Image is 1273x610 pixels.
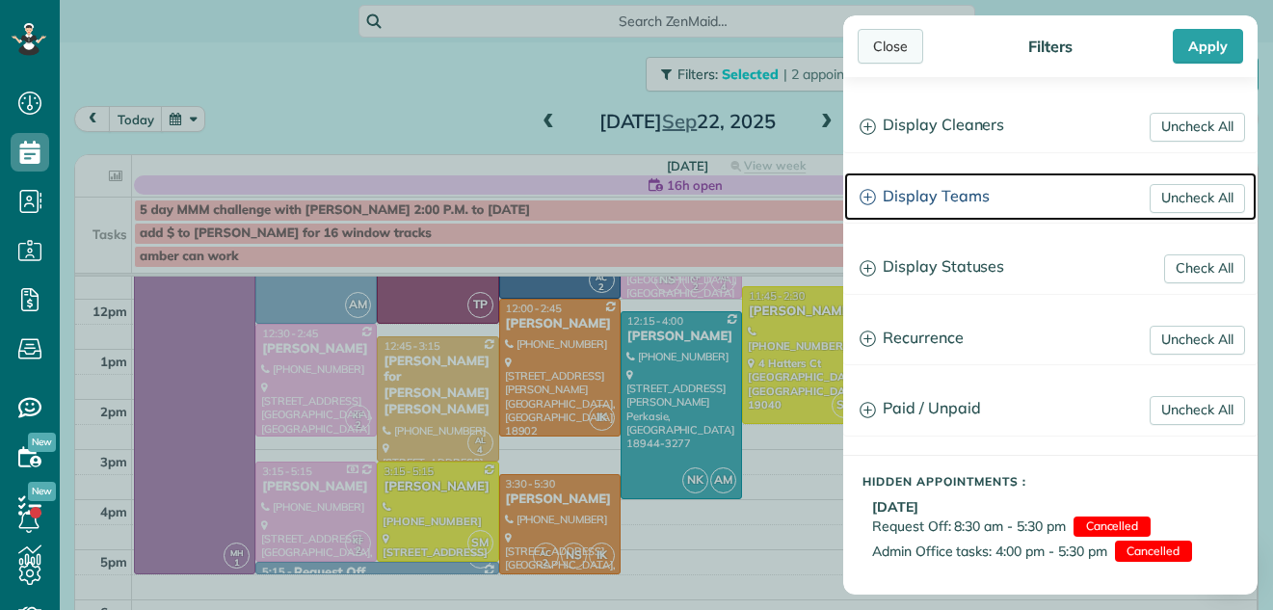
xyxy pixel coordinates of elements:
[1150,184,1245,213] a: Uncheck All
[858,29,923,64] div: Close
[872,498,918,516] b: [DATE]
[872,542,1107,561] span: Admin Office tasks: 4:00 pm - 5:30 pm
[1150,396,1245,425] a: Uncheck All
[844,314,1257,363] a: Recurrence
[1164,254,1245,283] a: Check All
[844,172,1257,222] a: Display Teams
[862,475,1258,488] h5: Hidden Appointments :
[1022,37,1078,56] div: Filters
[1074,517,1151,538] span: Cancelled
[1150,113,1245,142] a: Uncheck All
[1150,326,1245,355] a: Uncheck All
[1115,541,1192,562] span: Cancelled
[872,517,1066,536] span: Request Off: 8:30 am - 5:30 pm
[28,482,56,501] span: New
[28,433,56,452] span: New
[844,385,1257,434] a: Paid / Unpaid
[844,101,1257,150] a: Display Cleaners
[844,243,1257,292] a: Display Statuses
[1173,29,1243,64] div: Apply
